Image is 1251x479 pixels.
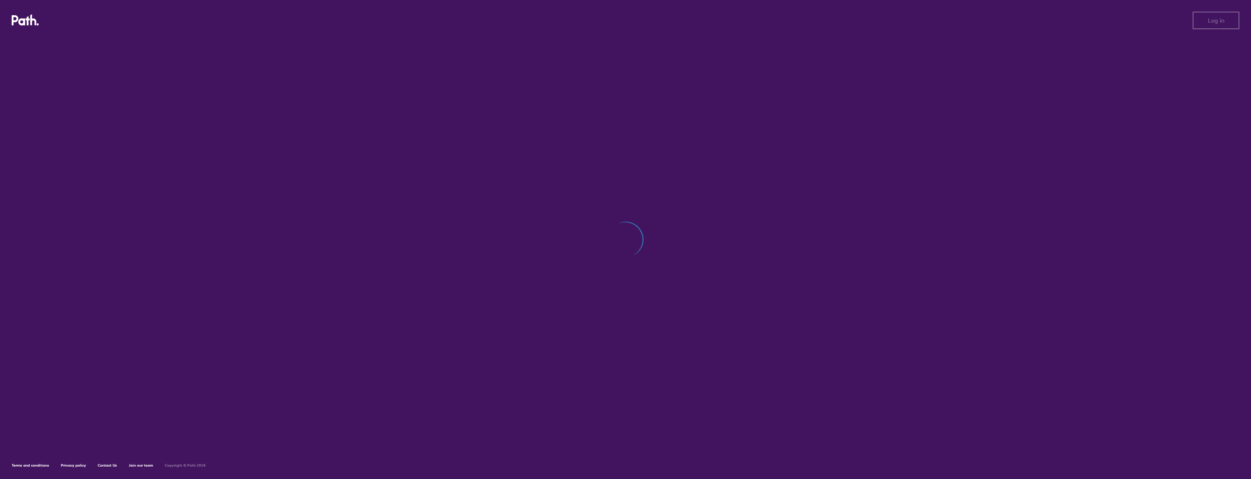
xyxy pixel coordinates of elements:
[1208,17,1224,24] span: Log in
[1193,12,1239,29] button: Log in
[12,463,49,468] a: Terms and conditions
[129,463,153,468] a: Join our team
[98,463,117,468] a: Contact Us
[61,463,86,468] a: Privacy policy
[165,463,206,468] h6: Copyright © Path 2018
